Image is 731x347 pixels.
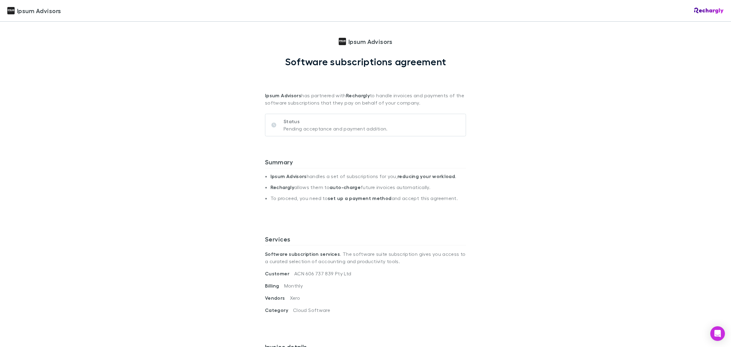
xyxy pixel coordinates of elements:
[265,67,466,106] p: has partnered with to handle invoices and payments of the software subscriptions that they pay on...
[270,173,307,179] strong: Ipsum Advisors
[270,195,466,206] li: To proceed, you need to and accept this agreement.
[17,6,61,15] span: Ipsum Advisors
[265,270,294,277] span: Customer
[284,118,388,125] p: Status
[397,173,455,179] strong: reducing your workload
[285,56,446,67] h1: Software subscriptions agreement
[265,295,290,301] span: Vendors
[265,251,340,257] strong: Software subscription services
[290,295,300,301] span: Xero
[330,184,361,190] strong: auto-charge
[294,270,351,276] span: ACN 606 737 839 Pty Ltd
[265,235,466,245] h3: Services
[270,184,294,190] strong: Rechargly
[7,7,15,14] img: Ipsum Advisors's Logo
[265,245,466,270] p: . The software suite subscription gives you access to a curated selection of accounting and produ...
[270,184,466,195] li: allows them to future invoices automatically.
[284,125,388,132] p: Pending acceptance and payment addition.
[265,307,293,313] span: Category
[293,307,330,313] span: Cloud Software
[284,283,303,288] span: Monthly
[694,8,724,14] img: Rechargly Logo
[346,92,370,98] strong: Rechargly
[328,195,391,201] strong: set up a payment method
[348,37,392,46] span: Ipsum Advisors
[265,92,301,98] strong: Ipsum Advisors
[710,326,725,341] div: Open Intercom Messenger
[265,283,284,289] span: Billing
[339,38,346,45] img: Ipsum Advisors's Logo
[265,158,466,168] h3: Summary
[270,173,466,184] li: handles a set of subscriptions for you, .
